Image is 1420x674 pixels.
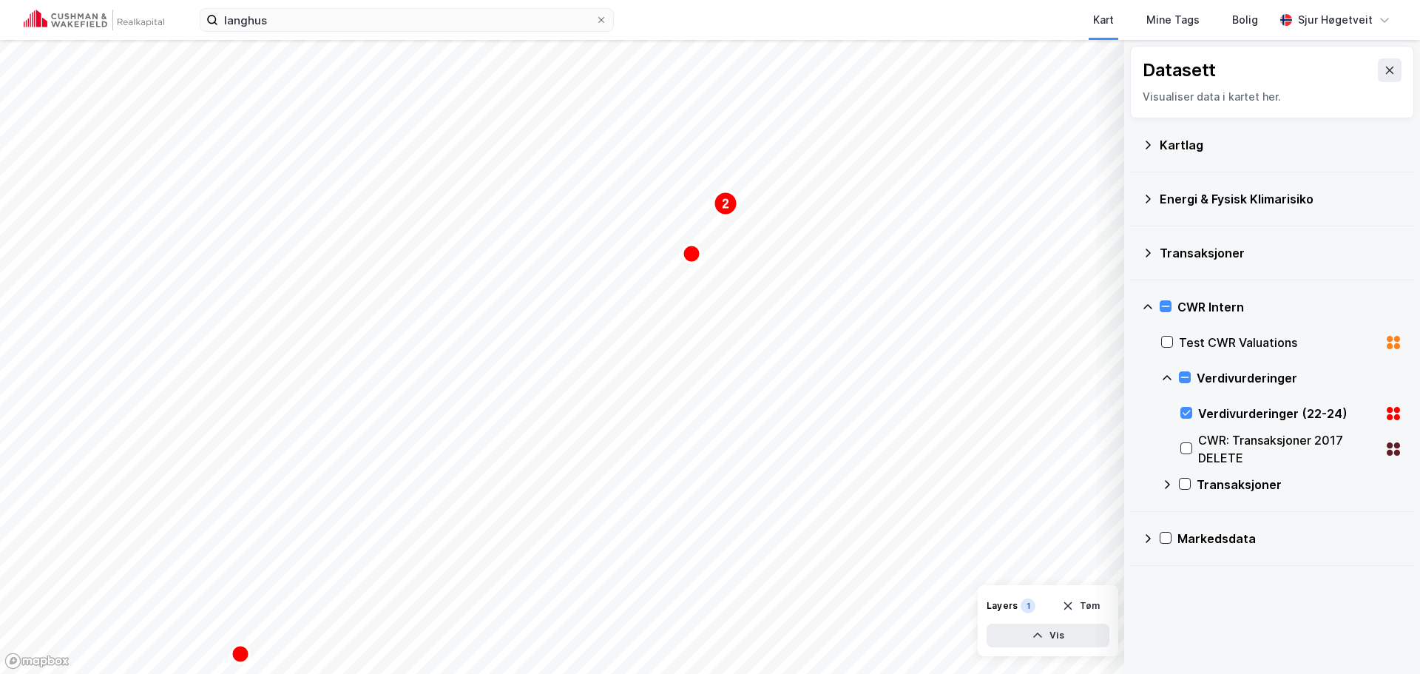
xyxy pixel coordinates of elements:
div: Verdivurderinger (22-24) [1198,405,1379,422]
div: Transaksjoner [1197,476,1402,493]
div: Test CWR Valuations [1179,334,1379,351]
div: Kart [1093,11,1114,29]
button: Vis [987,624,1109,647]
img: cushman-wakefield-realkapital-logo.202ea83816669bd177139c58696a8fa1.svg [24,10,164,30]
div: Transaksjoner [1160,244,1402,262]
div: Map marker [714,192,737,215]
div: Markedsdata [1177,530,1402,547]
div: Layers [987,600,1018,612]
div: CWR Intern [1177,298,1402,316]
div: Kartlag [1160,136,1402,154]
div: Verdivurderinger [1197,369,1402,387]
div: Map marker [231,645,249,663]
div: Map marker [683,245,700,263]
input: Søk på adresse, matrikkel, gårdeiere, leietakere eller personer [218,9,595,31]
text: 2 [723,198,729,210]
div: Mine Tags [1146,11,1200,29]
div: Bolig [1232,11,1258,29]
a: Mapbox homepage [4,653,70,670]
button: Tøm [1052,594,1109,618]
div: CWR: Transaksjoner 2017 DELETE [1198,431,1379,467]
div: 1 [1021,599,1035,613]
div: Energi & Fysisk Klimarisiko [1160,190,1402,208]
div: Datasett [1143,58,1216,82]
div: Visualiser data i kartet her. [1143,88,1402,106]
div: Kontrollprogram for chat [1346,603,1420,674]
div: Sjur Høgetveit [1298,11,1373,29]
iframe: Chat Widget [1346,603,1420,674]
